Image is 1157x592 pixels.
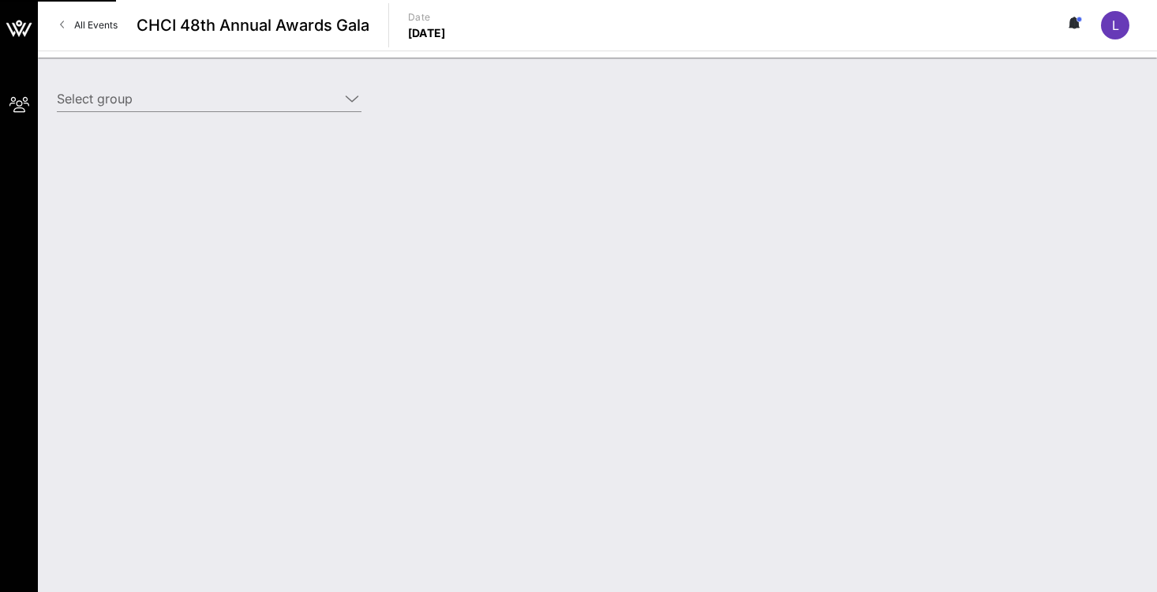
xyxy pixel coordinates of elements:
[408,25,446,41] p: [DATE]
[51,13,127,38] a: All Events
[137,13,369,37] span: CHCI 48th Annual Awards Gala
[1101,11,1129,39] div: L
[1112,17,1119,33] span: L
[74,19,118,31] span: All Events
[408,9,446,25] p: Date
